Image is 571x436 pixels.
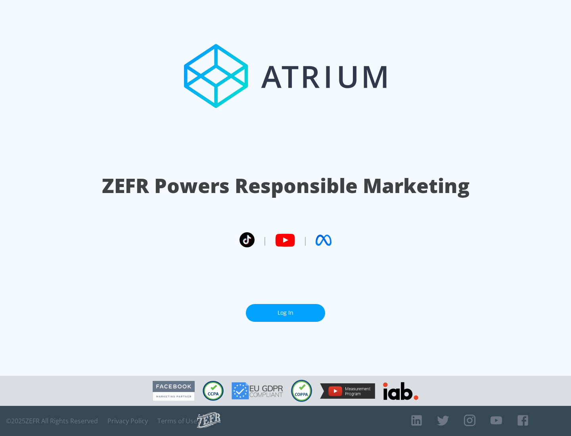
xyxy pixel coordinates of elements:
img: IAB [383,382,418,400]
h1: ZEFR Powers Responsible Marketing [102,172,469,199]
img: Facebook Marketing Partner [153,381,195,401]
span: | [263,234,267,246]
a: Terms of Use [157,417,197,425]
span: © 2025 ZEFR All Rights Reserved [6,417,98,425]
img: CCPA Compliant [203,381,224,401]
a: Log In [246,304,325,322]
img: COPPA Compliant [291,380,312,402]
img: YouTube Measurement Program [320,383,375,399]
span: | [303,234,308,246]
img: GDPR Compliant [232,382,283,400]
a: Privacy Policy [107,417,148,425]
